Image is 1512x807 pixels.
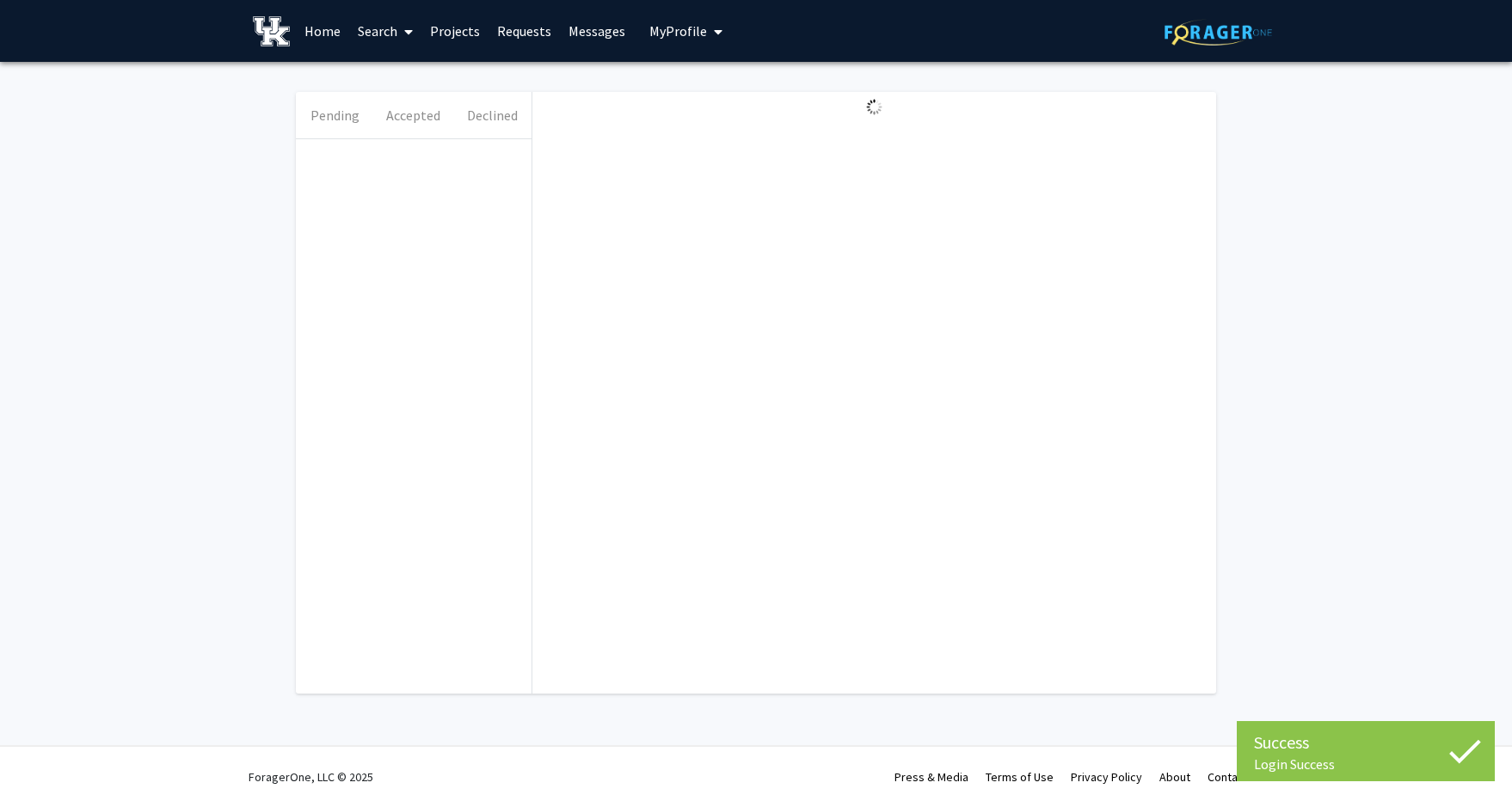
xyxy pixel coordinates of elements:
[1254,730,1478,755] div: Success
[249,747,373,807] div: ForagerOne, LLC © 2025
[349,1,421,61] a: Search
[894,769,968,785] a: Press & Media
[1071,769,1142,785] a: Privacy Policy
[374,92,452,138] button: Accepted
[1208,769,1263,785] a: Contact Us
[1254,755,1478,773] div: Login Success
[1165,19,1272,46] img: ForagerOne Logo
[453,92,532,138] button: Declined
[1159,769,1190,785] a: About
[649,22,707,40] span: My Profile
[296,92,374,138] button: Pending
[296,1,349,61] a: Home
[859,92,889,122] img: Loading
[253,16,290,46] img: University of Kentucky Logo
[986,769,1054,785] a: Terms of Use
[489,1,560,61] a: Requests
[560,1,634,61] a: Messages
[421,1,489,61] a: Projects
